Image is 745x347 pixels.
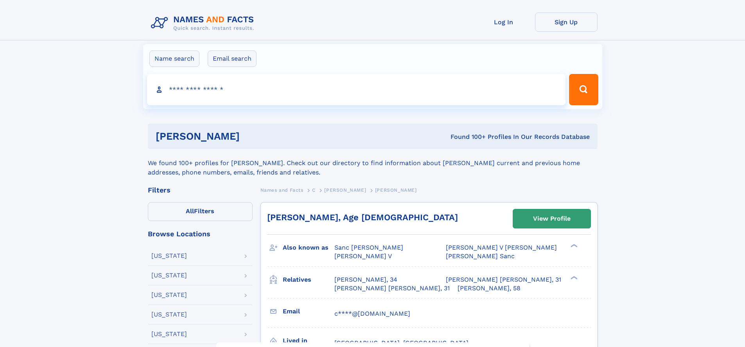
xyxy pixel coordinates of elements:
div: [US_STATE] [151,311,187,318]
a: [PERSON_NAME], Age [DEMOGRAPHIC_DATA] [267,212,458,222]
div: Found 100+ Profiles In Our Records Database [345,133,590,141]
span: [PERSON_NAME] [324,187,366,193]
h1: [PERSON_NAME] [156,131,345,141]
span: [PERSON_NAME] [375,187,417,193]
a: [PERSON_NAME] [324,185,366,195]
div: [US_STATE] [151,253,187,259]
span: [PERSON_NAME] V [PERSON_NAME] [446,244,557,251]
div: We found 100+ profiles for [PERSON_NAME]. Check out our directory to find information about [PERS... [148,149,598,177]
label: Name search [149,50,199,67]
a: [PERSON_NAME], 34 [334,275,397,284]
div: Browse Locations [148,230,253,237]
div: Filters [148,187,253,194]
img: Logo Names and Facts [148,13,260,34]
a: C [312,185,316,195]
span: C [312,187,316,193]
a: [PERSON_NAME] [PERSON_NAME], 31 [446,275,561,284]
label: Email search [208,50,257,67]
span: All [186,207,194,215]
a: [PERSON_NAME], 58 [458,284,521,293]
div: [US_STATE] [151,272,187,279]
label: Filters [148,202,253,221]
h3: Also known as [283,241,334,254]
div: View Profile [533,210,571,228]
button: Search Button [569,74,598,105]
span: Sanc [PERSON_NAME] [334,244,403,251]
span: [GEOGRAPHIC_DATA], [GEOGRAPHIC_DATA] [334,339,469,347]
div: ❯ [569,275,578,280]
div: ❯ [569,243,578,248]
h3: Relatives [283,273,334,286]
span: [PERSON_NAME] V [334,252,392,260]
div: [US_STATE] [151,331,187,337]
span: [PERSON_NAME] Sanc [446,252,515,260]
a: Names and Facts [260,185,303,195]
h3: Email [283,305,334,318]
a: Sign Up [535,13,598,32]
a: [PERSON_NAME] [PERSON_NAME], 31 [334,284,450,293]
a: View Profile [513,209,591,228]
div: [US_STATE] [151,292,187,298]
input: search input [147,74,566,105]
a: Log In [472,13,535,32]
